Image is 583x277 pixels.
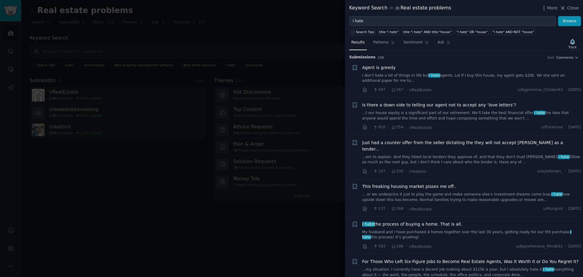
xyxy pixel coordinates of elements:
[362,110,581,121] a: ...t our house equity is a significant part of our retirement. We’ll take the best financial offe...
[543,267,554,272] span: i hate
[435,38,453,50] a: Ask
[567,5,579,11] span: Close
[409,207,431,211] span: r/RealEstate
[403,30,452,34] div: title:"i hate" AND title:"house"
[378,28,400,35] a: title:"i hate"
[409,244,431,249] span: r/RealEstate
[491,28,536,35] a: "i hate" AND NOT "house"
[568,87,581,93] span: [DATE]
[565,125,566,130] span: ·
[362,102,517,108] a: Is there a down side to telling our agent not to accept any ‘love letters’?
[373,169,385,174] span: 107
[362,183,456,190] a: This freaking housing market pisses me off..
[402,28,453,35] a: title:"i hate" AND title:"house"
[541,125,563,130] span: u/Pistalrose
[370,206,371,212] span: ·
[456,30,488,34] div: "i hate" OR "house"
[349,28,376,35] button: Search Tips
[362,222,375,227] span: i hate
[373,244,385,249] span: 593
[565,206,566,212] span: ·
[556,55,574,60] span: Comments
[401,38,431,50] a: Sentiment
[387,168,389,175] span: ·
[362,221,462,227] span: the process of buying a home. That is all.
[387,243,389,250] span: ·
[349,55,376,60] span: Submission s
[455,28,489,35] a: "i hate" OR "house"
[517,87,563,93] span: u/Aggressive_Chicken63
[558,155,569,159] span: i hate
[568,169,581,174] span: [DATE]
[391,169,404,174] span: 335
[534,111,545,115] span: i hate
[541,5,558,11] button: More
[406,124,407,131] span: ·
[387,124,389,131] span: ·
[356,30,374,34] span: Search Tips
[362,258,579,265] a: For Those Who Left Six-Figure Jobs to Become Real Estate Agents, Was It Worth It or Do You Regret...
[558,16,581,26] button: Browse
[362,64,396,71] a: Agent is greedy
[516,244,563,249] span: u/Apprehensive_Mind631
[537,169,563,174] span: u/laylobrown_
[565,169,566,174] span: ·
[406,87,407,93] span: ·
[349,16,556,26] input: Try a keyword related to your business
[390,5,393,11] span: in
[560,5,579,11] button: Close
[438,40,444,45] span: Ask
[565,244,566,249] span: ·
[373,40,388,45] span: Patterns
[404,40,423,45] span: Sentiment
[409,88,431,92] span: r/RealEstate
[568,244,581,249] span: [DATE]
[351,40,365,45] span: Results
[565,87,566,93] span: ·
[370,168,371,175] span: ·
[406,168,407,175] span: ·
[373,87,385,93] span: 597
[428,73,440,78] span: i hate
[568,125,581,130] span: [DATE]
[566,37,579,50] button: Track
[387,87,389,93] span: ·
[362,154,581,165] a: ...em to explain. And they listed local lenders they approve of, and that they don't trust [PERSO...
[391,244,404,249] span: 296
[362,140,581,152] a: Just had a counter offer from the seller dictating the they will not accept [PERSON_NAME] as a le...
[547,5,558,11] span: More
[362,230,581,240] a: My husband and I have purchased 4 homes together over the last 30 years, getting ready for our 5t...
[391,206,404,212] span: 304
[349,38,367,50] a: Results
[370,124,371,131] span: ·
[373,206,385,212] span: 137
[370,87,371,93] span: ·
[387,206,389,212] span: ·
[349,4,451,12] div: Keyword Search Real estate problems
[409,169,426,174] span: r/realtors
[362,221,462,227] a: i hatethe process of buying a home. That is all.
[568,206,581,212] span: [DATE]
[409,126,431,130] span: r/RealEstate
[406,206,407,212] span: ·
[378,56,384,59] span: 100
[370,243,371,250] span: ·
[493,30,534,34] div: "i hate" AND NOT "house"
[391,87,404,93] span: 367
[391,125,404,130] span: 354
[373,125,385,130] span: 810
[543,206,563,212] span: u/Mungoid
[547,55,554,60] div: Sort
[556,55,579,60] button: Comments
[568,45,577,49] div: Track
[371,38,397,50] a: Patterns
[551,192,563,196] span: i hate
[406,243,407,250] span: ·
[362,192,581,203] a: ... or we underprice it just to play the game and make someone else’s investment dreams come true...
[362,73,581,84] a: I don't hate a lot of things in life buti hateagents. Lol If I buy this house, my agent gets $20k...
